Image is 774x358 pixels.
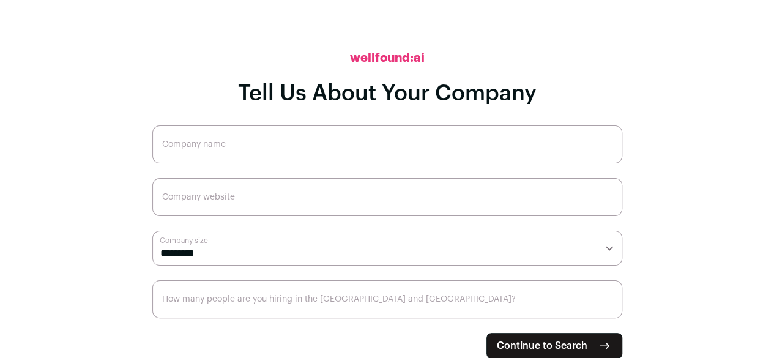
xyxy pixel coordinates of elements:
[238,81,537,106] h1: Tell Us About Your Company
[152,280,622,318] input: How many people are you hiring in the US and Canada?
[350,50,425,67] h2: wellfound:ai
[497,338,587,353] span: Continue to Search
[152,125,622,163] input: Company name
[152,178,622,216] input: Company website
